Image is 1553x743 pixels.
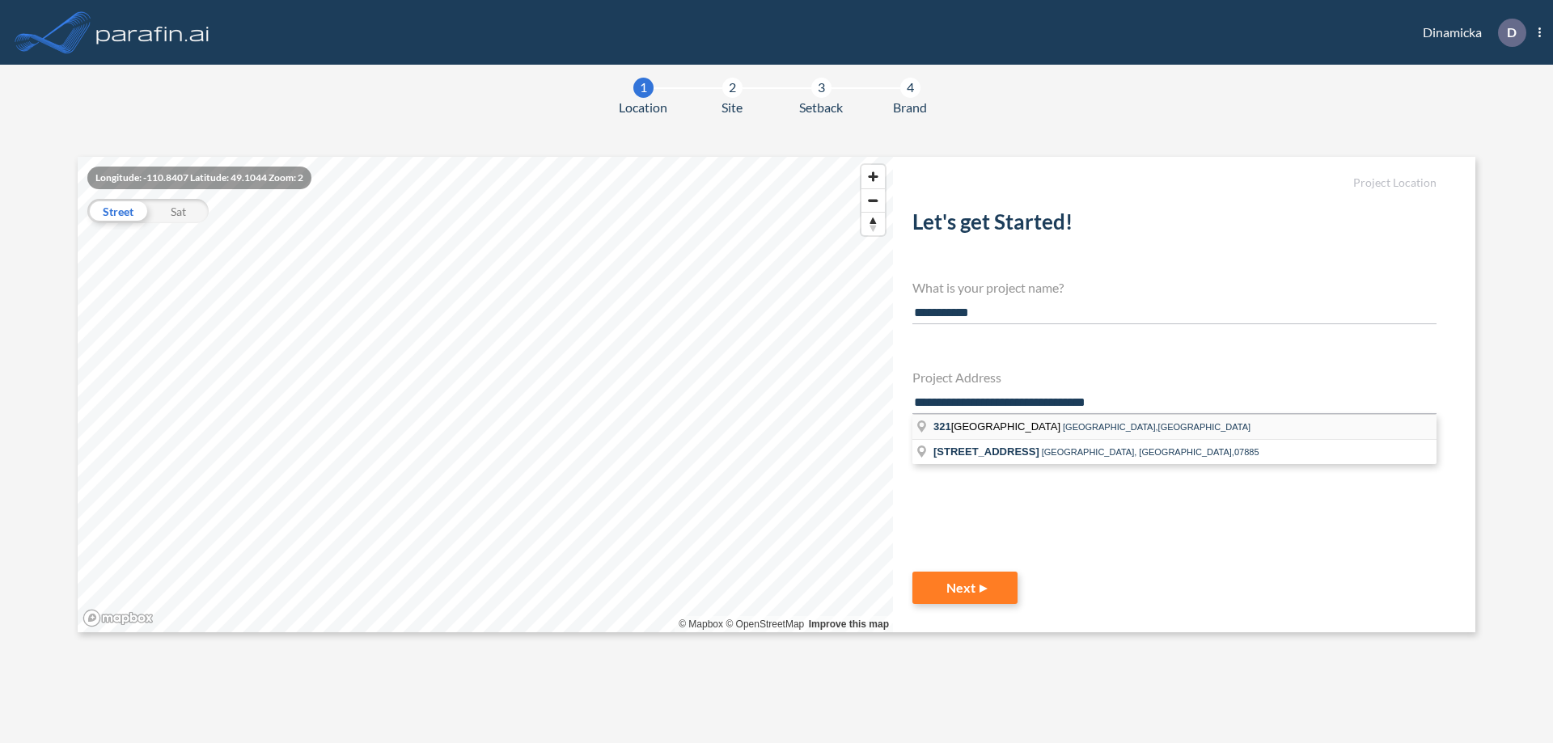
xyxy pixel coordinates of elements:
div: Dinamicka [1399,19,1541,47]
h5: Project Location [912,176,1437,190]
span: [STREET_ADDRESS] [933,445,1039,458]
h2: Let's get Started! [912,209,1437,241]
button: Next [912,572,1018,604]
button: Zoom in [861,165,885,188]
div: 4 [900,78,920,98]
div: Sat [148,199,209,223]
span: 321 [933,420,951,433]
img: logo [93,16,213,49]
canvas: Map [78,157,893,632]
span: Zoom out [861,189,885,212]
span: Setback [799,98,843,117]
a: Mapbox [679,618,723,630]
button: Zoom out [861,188,885,212]
a: OpenStreetMap [726,618,804,630]
span: Site [721,98,743,117]
span: [GEOGRAPHIC_DATA] [933,420,1063,433]
span: [GEOGRAPHIC_DATA],[GEOGRAPHIC_DATA] [1063,422,1250,432]
h4: Project Address [912,369,1437,385]
p: D [1507,25,1517,40]
div: 2 [722,78,743,98]
div: Longitude: -110.8407 Latitude: 49.1044 Zoom: 2 [87,167,311,189]
button: Reset bearing to north [861,212,885,235]
span: Reset bearing to north [861,213,885,235]
span: [GEOGRAPHIC_DATA], [GEOGRAPHIC_DATA],07885 [1042,447,1259,457]
div: 3 [811,78,832,98]
a: Improve this map [809,618,889,630]
h4: What is your project name? [912,280,1437,295]
div: 1 [633,78,654,98]
a: Mapbox homepage [83,609,154,627]
div: Street [87,199,148,223]
span: Location [619,98,667,117]
span: Brand [893,98,927,117]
